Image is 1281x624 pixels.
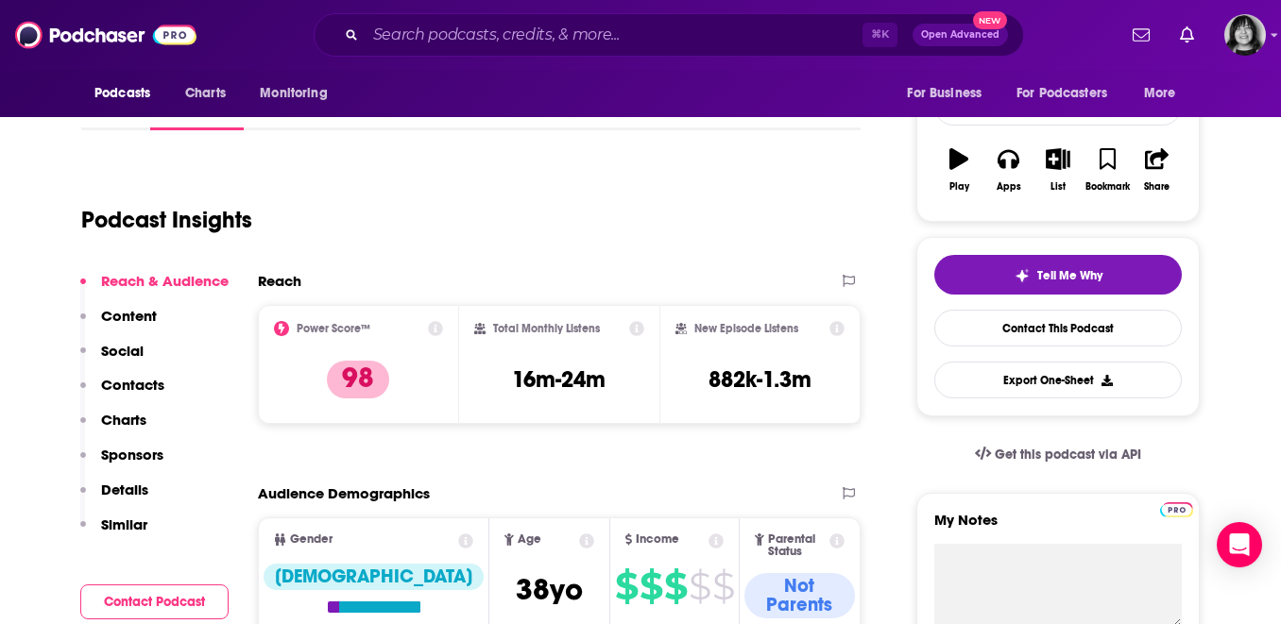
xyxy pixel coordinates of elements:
[518,533,541,546] span: Age
[1050,181,1066,193] div: List
[934,310,1182,346] a: Contact This Podcast
[80,446,163,481] button: Sponsors
[80,342,144,377] button: Social
[768,533,827,558] span: Parental Status
[1160,499,1193,517] a: Pro website
[640,571,662,601] span: $
[516,571,583,608] span: 38 yo
[101,307,157,325] p: Content
[664,571,687,601] span: $
[995,447,1141,463] span: Get this podcast via API
[949,181,969,193] div: Play
[1033,136,1083,204] button: List
[1125,19,1157,51] a: Show notifications dropdown
[80,272,229,307] button: Reach & Audience
[327,361,389,398] p: 98
[258,484,430,502] h2: Audience Demographics
[1016,80,1107,107] span: For Podcasters
[173,76,237,111] a: Charts
[997,181,1021,193] div: Apps
[1131,76,1200,111] button: open menu
[907,80,982,107] span: For Business
[81,206,252,234] h1: Podcast Insights
[689,571,710,601] span: $
[185,80,226,107] span: Charts
[1217,522,1262,567] div: Open Intercom Messenger
[258,272,301,290] h2: Reach
[493,322,600,335] h2: Total Monthly Listens
[694,322,798,335] h2: New Episode Listens
[1133,136,1182,204] button: Share
[863,23,897,47] span: ⌘ K
[1037,268,1102,283] span: Tell Me Why
[973,11,1007,29] span: New
[264,564,484,590] div: [DEMOGRAPHIC_DATA]
[1004,76,1135,111] button: open menu
[712,571,734,601] span: $
[960,431,1156,478] a: Get this podcast via API
[101,411,146,429] p: Charts
[636,533,679,546] span: Income
[80,376,164,411] button: Contacts
[1172,19,1202,51] a: Show notifications dropdown
[913,24,1008,46] button: Open AdvancedNew
[101,342,144,360] p: Social
[247,76,351,111] button: open menu
[1224,14,1266,56] img: User Profile
[1224,14,1266,56] span: Logged in as parkdalepublicity1
[80,481,148,515] button: Details
[366,20,863,50] input: Search podcasts, credits, & more...
[934,136,983,204] button: Play
[934,362,1182,398] button: Export One-Sheet
[1015,268,1030,283] img: tell me why sparkle
[80,515,147,550] button: Similar
[1083,136,1132,204] button: Bookmark
[512,365,606,394] h3: 16m-24m
[94,80,150,107] span: Podcasts
[260,80,327,107] span: Monitoring
[1144,181,1170,193] div: Share
[934,511,1182,544] label: My Notes
[1224,14,1266,56] button: Show profile menu
[101,446,163,464] p: Sponsors
[921,30,999,40] span: Open Advanced
[80,411,146,446] button: Charts
[709,365,811,394] h3: 882k-1.3m
[15,17,196,53] img: Podchaser - Follow, Share and Rate Podcasts
[297,322,370,335] h2: Power Score™
[314,13,1024,57] div: Search podcasts, credits, & more...
[81,76,175,111] button: open menu
[615,571,638,601] span: $
[80,307,157,342] button: Content
[894,76,1005,111] button: open menu
[934,255,1182,295] button: tell me why sparkleTell Me Why
[983,136,1033,204] button: Apps
[80,584,229,619] button: Contact Podcast
[101,376,164,394] p: Contacts
[101,515,147,533] p: Similar
[1144,80,1176,107] span: More
[101,481,148,498] p: Details
[290,533,333,546] span: Gender
[101,272,229,290] p: Reach & Audience
[1160,502,1193,517] img: Podchaser Pro
[1085,181,1130,193] div: Bookmark
[744,573,855,618] div: Not Parents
